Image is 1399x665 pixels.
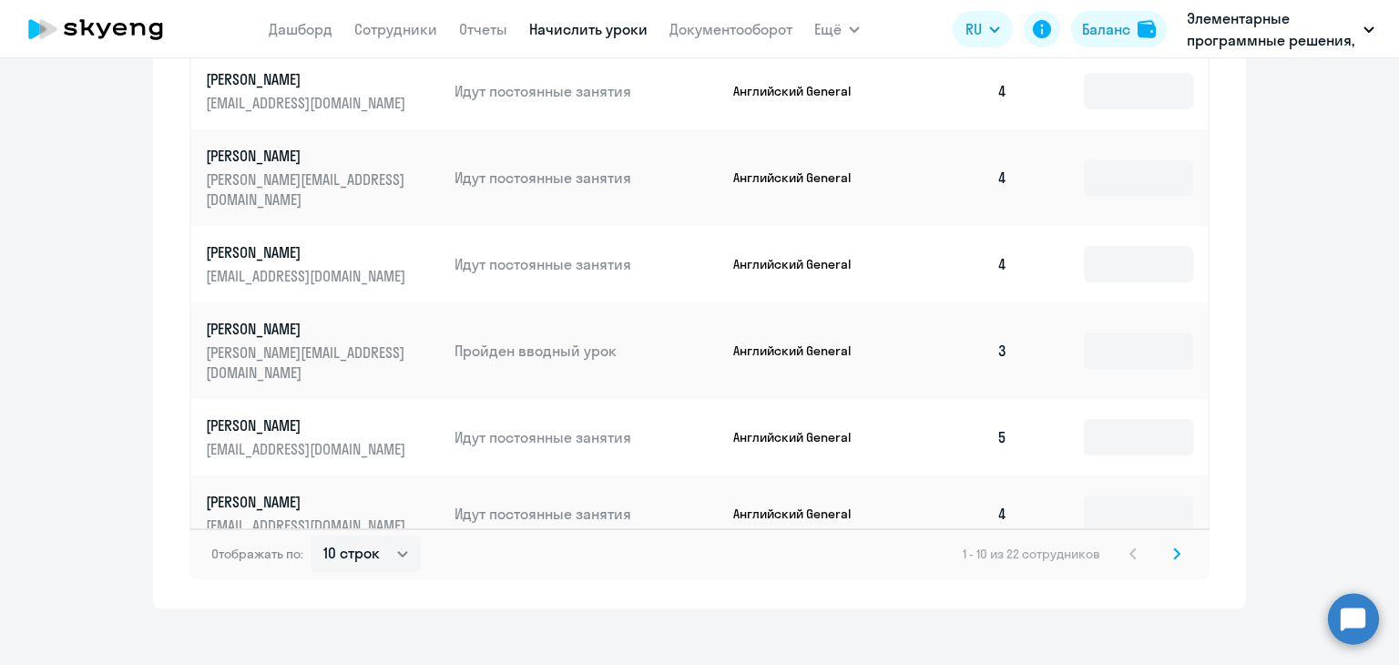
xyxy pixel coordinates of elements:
[206,242,440,286] a: [PERSON_NAME][EMAIL_ADDRESS][DOMAIN_NAME]
[454,341,719,361] p: Пройден вводный урок
[733,256,870,272] p: Английский General
[454,254,719,274] p: Идут постоянные занятия
[354,20,437,38] a: Сотрудники
[733,506,870,522] p: Английский General
[206,319,440,383] a: [PERSON_NAME][PERSON_NAME][EMAIL_ADDRESS][DOMAIN_NAME]
[206,415,410,435] p: [PERSON_NAME]
[459,20,507,38] a: Отчеты
[454,504,719,524] p: Идут постоянные занятия
[206,343,410,383] p: [PERSON_NAME][EMAIL_ADDRESS][DOMAIN_NAME]
[1071,11,1167,47] button: Балансbalance
[733,83,870,99] p: Английский General
[733,429,870,445] p: Английский General
[894,399,1022,476] td: 5
[669,20,792,38] a: Документооборот
[206,242,410,262] p: [PERSON_NAME]
[206,146,440,210] a: [PERSON_NAME][PERSON_NAME][EMAIL_ADDRESS][DOMAIN_NAME]
[206,169,410,210] p: [PERSON_NAME][EMAIL_ADDRESS][DOMAIN_NAME]
[206,93,410,113] p: [EMAIL_ADDRESS][DOMAIN_NAME]
[206,319,410,339] p: [PERSON_NAME]
[814,11,860,47] button: Ещё
[894,302,1022,399] td: 3
[206,439,410,459] p: [EMAIL_ADDRESS][DOMAIN_NAME]
[894,129,1022,226] td: 4
[206,266,410,286] p: [EMAIL_ADDRESS][DOMAIN_NAME]
[454,168,719,188] p: Идут постоянные занятия
[206,492,440,536] a: [PERSON_NAME][EMAIL_ADDRESS][DOMAIN_NAME]
[953,11,1013,47] button: RU
[894,226,1022,302] td: 4
[206,146,410,166] p: [PERSON_NAME]
[206,69,440,113] a: [PERSON_NAME][EMAIL_ADDRESS][DOMAIN_NAME]
[894,476,1022,552] td: 4
[206,69,410,89] p: [PERSON_NAME]
[211,546,303,562] span: Отображать по:
[733,169,870,186] p: Английский General
[454,427,719,447] p: Идут постоянные занятия
[894,53,1022,129] td: 4
[206,492,410,512] p: [PERSON_NAME]
[1178,7,1384,51] button: Элементарные программные решения, ЭЛЕМЕНТАРНЫЕ ПРОГРАММНЫЕ РЕШЕНИЯ, ООО
[733,343,870,359] p: Английский General
[965,18,982,40] span: RU
[963,546,1100,562] span: 1 - 10 из 22 сотрудников
[206,516,410,536] p: [EMAIL_ADDRESS][DOMAIN_NAME]
[529,20,648,38] a: Начислить уроки
[206,415,440,459] a: [PERSON_NAME][EMAIL_ADDRESS][DOMAIN_NAME]
[454,81,719,101] p: Идут постоянные занятия
[1187,7,1356,51] p: Элементарные программные решения, ЭЛЕМЕНТАРНЫЕ ПРОГРАММНЫЕ РЕШЕНИЯ, ООО
[1082,18,1130,40] div: Баланс
[269,20,332,38] a: Дашборд
[1138,20,1156,38] img: balance
[814,18,842,40] span: Ещё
